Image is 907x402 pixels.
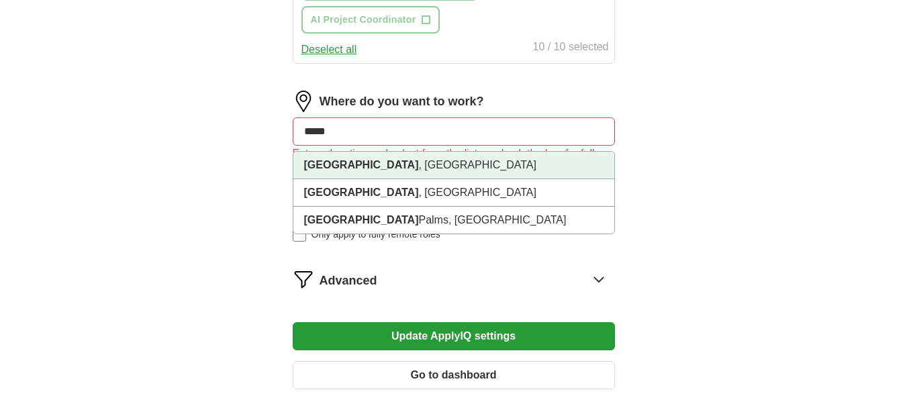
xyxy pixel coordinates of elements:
[304,214,419,225] strong: [GEOGRAPHIC_DATA]
[293,179,614,207] li: , [GEOGRAPHIC_DATA]
[293,91,314,112] img: location.png
[320,272,377,290] span: Advanced
[533,39,609,58] div: 10 / 10 selected
[301,6,440,34] button: AI Project Coordinator
[293,207,614,234] li: Palms, [GEOGRAPHIC_DATA]
[293,322,615,350] button: Update ApplyIQ settings
[311,13,416,27] span: AI Project Coordinator
[312,228,440,242] span: Only apply to fully remote roles
[293,268,314,290] img: filter
[304,187,419,198] strong: [GEOGRAPHIC_DATA]
[320,93,484,111] label: Where do you want to work?
[293,361,615,389] button: Go to dashboard
[301,42,357,58] button: Deselect all
[293,152,614,179] li: , [GEOGRAPHIC_DATA]
[304,159,419,170] strong: [GEOGRAPHIC_DATA]
[293,228,306,242] input: Only apply to fully remote roles
[293,146,615,178] div: Enter a location and select from the list, or check the box for fully remote roles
